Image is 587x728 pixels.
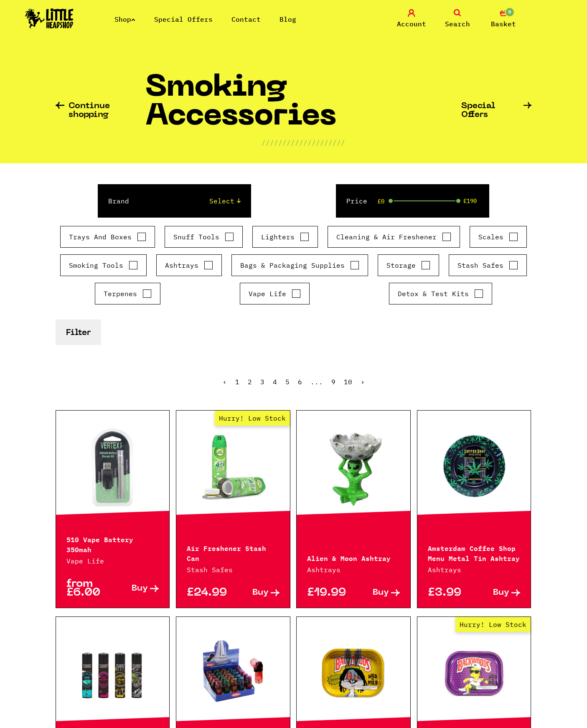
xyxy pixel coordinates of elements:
[231,15,261,23] a: Contact
[307,588,353,597] p: £19.99
[69,260,138,270] label: Smoking Tools
[493,588,509,597] span: Buy
[346,196,367,206] label: Price
[215,411,290,426] span: Hurry! Low Stock
[240,260,359,270] label: Bags & Packaging Supplies
[112,580,159,597] a: Buy
[455,617,531,632] span: Hurry! Low Stock
[235,378,239,386] span: 1
[187,543,280,563] p: Air Freshener Stash Can
[445,19,470,29] span: Search
[373,588,389,597] span: Buy
[25,8,74,28] img: Little Head Shop Logo
[285,378,290,386] a: 5
[69,232,146,242] label: Trays And Boxes
[66,580,113,597] p: from £6.00
[223,378,227,385] li: « Previous
[252,588,269,597] span: Buy
[187,588,233,597] p: £24.99
[56,102,145,119] a: Continue shopping
[386,260,430,270] label: Storage
[505,7,515,17] span: 0
[108,196,129,206] label: Brand
[104,289,152,299] label: Terpenes
[428,588,474,597] p: £3.99
[307,553,400,563] p: Alien & Moon Ashtray
[176,425,290,509] a: Hurry! Low Stock
[474,588,521,597] a: Buy
[344,378,352,386] a: 10
[298,378,302,386] a: 6
[307,565,400,575] p: Ashtrays
[336,232,451,242] label: Cleaning & Air Freshener
[461,102,532,119] a: Special Offers
[114,15,135,23] a: Shop
[378,198,384,205] span: £0
[56,320,101,345] button: Filter
[132,584,148,593] span: Buy
[187,565,280,575] p: Stash Safes
[249,289,301,299] label: Vape Life
[397,19,426,29] span: Account
[262,137,345,147] p: ////////////////////
[437,9,478,29] a: Search
[463,198,477,204] span: £190
[260,378,264,386] a: 3
[491,19,516,29] span: Basket
[223,378,227,386] span: ‹
[145,74,461,137] h1: Smoking Accessories
[398,289,483,299] label: Detox & Test Kits
[248,378,252,386] a: 2
[173,232,234,242] label: Snuff Tools
[428,543,521,563] p: Amsterdam Coffee Shop Menu Metal Tin Ashtray
[457,260,518,270] label: Stash Safes
[483,9,524,29] a: 0 Basket
[66,556,159,566] p: Vape Life
[353,588,400,597] a: Buy
[331,378,335,386] a: 9
[66,534,159,554] p: 510 Vape Battery 350mah
[273,378,277,386] a: 4
[261,232,309,242] label: Lighters
[361,378,365,386] a: Next »
[165,260,213,270] label: Ashtrays
[478,232,518,242] label: Scales
[428,565,521,575] p: Ashtrays
[233,588,280,597] a: Buy
[280,15,296,23] a: Blog
[417,632,531,715] a: Hurry! Low Stock
[154,15,213,23] a: Special Offers
[310,378,323,386] span: ...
